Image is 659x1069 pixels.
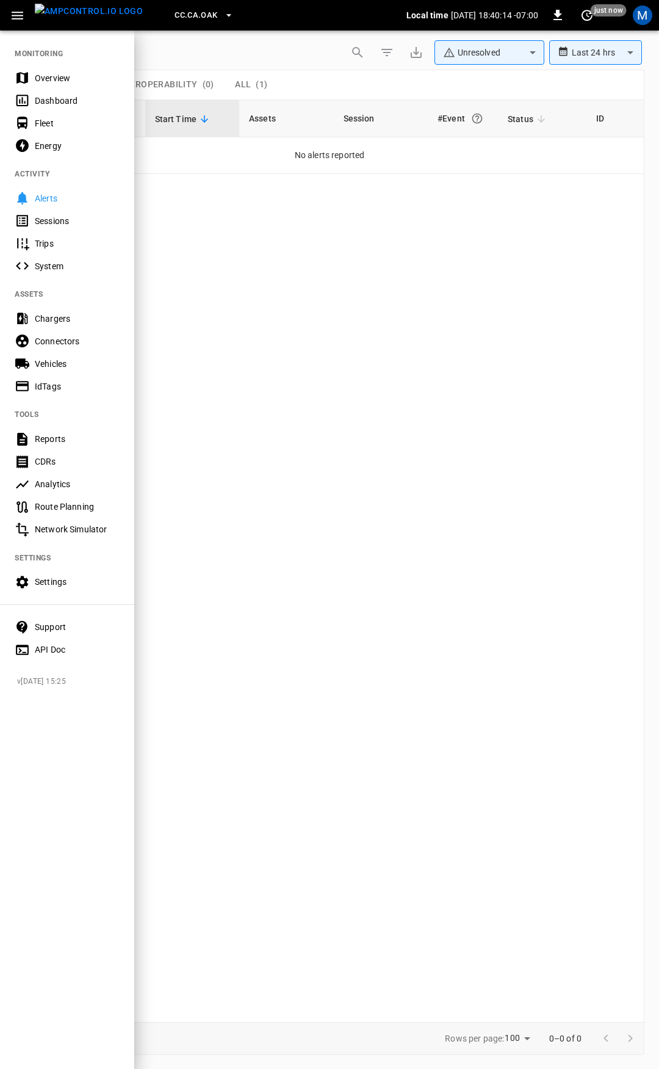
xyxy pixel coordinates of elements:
[35,215,120,227] div: Sessions
[577,5,597,25] button: set refresh interval
[35,576,120,588] div: Settings
[35,523,120,535] div: Network Simulator
[406,9,448,21] p: Local time
[35,95,120,107] div: Dashboard
[35,140,120,152] div: Energy
[35,501,120,513] div: Route Planning
[35,621,120,633] div: Support
[633,5,652,25] div: profile-icon
[17,676,124,688] span: v [DATE] 15:25
[35,380,120,393] div: IdTags
[35,455,120,468] div: CDRs
[35,643,120,656] div: API Doc
[35,237,120,250] div: Trips
[35,117,120,129] div: Fleet
[175,9,217,23] span: CC.CA.OAK
[591,4,627,16] span: just now
[35,72,120,84] div: Overview
[35,358,120,370] div: Vehicles
[35,478,120,490] div: Analytics
[35,192,120,205] div: Alerts
[35,335,120,347] div: Connectors
[35,260,120,272] div: System
[35,433,120,445] div: Reports
[35,313,120,325] div: Chargers
[451,9,538,21] p: [DATE] 18:40:14 -07:00
[35,4,143,19] img: ampcontrol.io logo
